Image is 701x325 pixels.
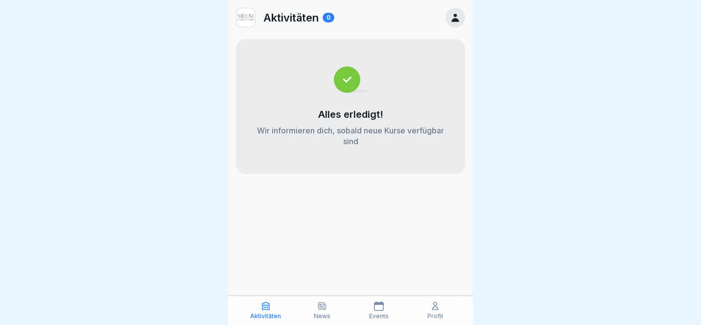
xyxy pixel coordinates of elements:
[427,313,443,320] p: Profil
[256,125,445,147] p: Wir informieren dich, sobald neue Kurse verfügbar sind
[236,8,255,27] img: lzvj66og8t62hdvhvc07y2d3.png
[263,11,319,24] p: Aktivitäten
[323,13,334,22] div: 0
[250,313,281,320] p: Aktivitäten
[318,108,383,120] p: Alles erledigt!
[314,313,330,320] p: News
[369,313,389,320] p: Events
[334,66,368,93] img: completed.svg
